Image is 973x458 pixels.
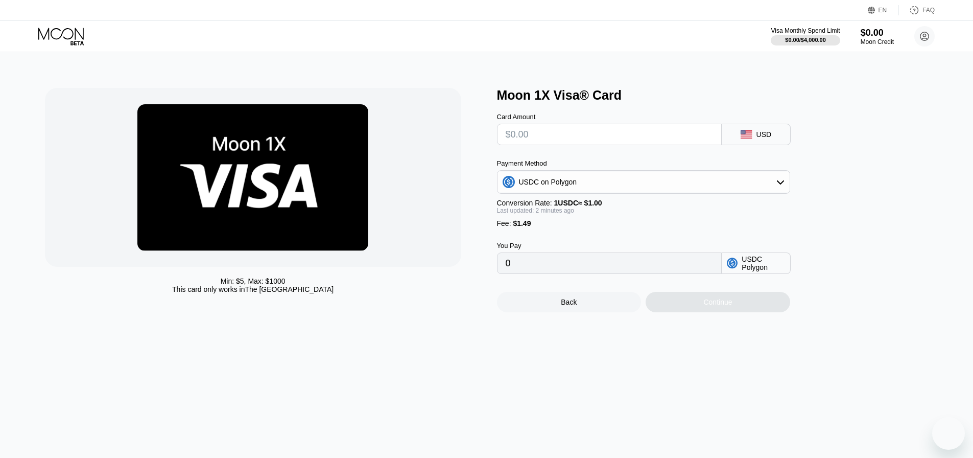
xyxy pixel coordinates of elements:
div: Min: $ 5 , Max: $ 1000 [221,277,286,285]
span: $1.49 [513,219,531,227]
div: USD [756,130,772,139]
div: USDC Polygon [742,255,785,271]
div: Visa Monthly Spend Limit$0.00/$4,000.00 [771,27,840,45]
div: Fee : [497,219,790,227]
div: Moon Credit [861,38,894,45]
div: FAQ [899,5,935,15]
div: Payment Method [497,159,790,167]
div: USDC on Polygon [497,172,790,192]
div: FAQ [922,7,935,14]
div: $0.00 [861,28,894,38]
div: $0.00 / $4,000.00 [785,37,826,43]
div: Back [561,298,577,306]
div: Moon 1X Visa® Card [497,88,939,103]
div: Card Amount [497,113,722,121]
div: $0.00Moon Credit [861,28,894,45]
div: Back [497,292,642,312]
div: Visa Monthly Spend Limit [771,27,840,34]
input: $0.00 [506,124,713,145]
div: This card only works in The [GEOGRAPHIC_DATA] [172,285,334,293]
div: You Pay [497,242,722,249]
div: Conversion Rate: [497,199,790,207]
div: USDC on Polygon [519,178,577,186]
span: 1 USDC ≈ $1.00 [554,199,602,207]
div: EN [868,5,899,15]
div: EN [879,7,887,14]
iframe: Button to launch messaging window [932,417,965,450]
div: Last updated: 2 minutes ago [497,207,790,214]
